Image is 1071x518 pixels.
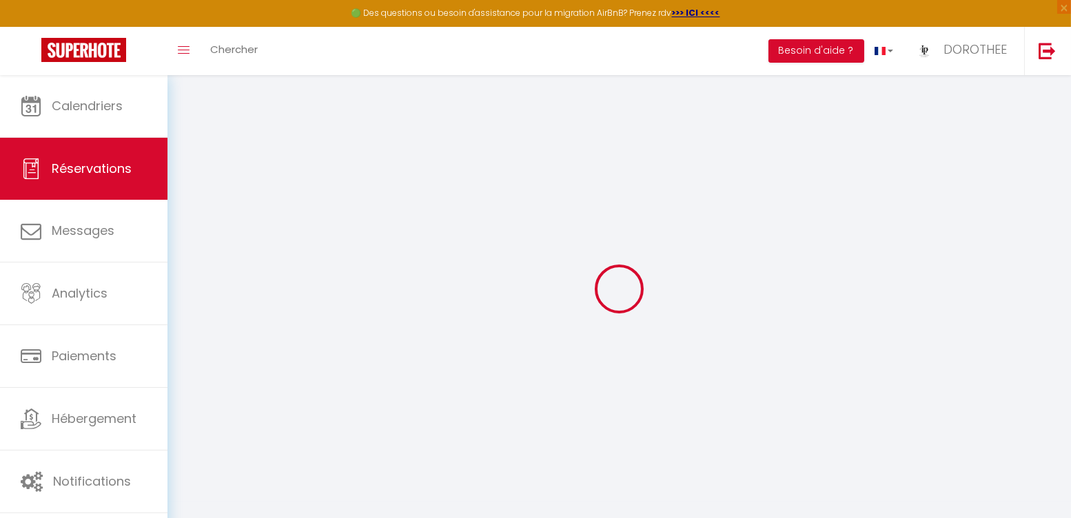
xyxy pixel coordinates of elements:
[672,7,720,19] a: >>> ICI <<<<
[53,473,131,490] span: Notifications
[52,160,132,177] span: Réservations
[768,39,864,63] button: Besoin d'aide ?
[52,222,114,239] span: Messages
[200,27,268,75] a: Chercher
[41,38,126,62] img: Super Booking
[904,27,1024,75] a: ... DOROTHEE
[52,284,108,302] span: Analytics
[914,39,935,60] img: ...
[52,410,136,427] span: Hébergement
[943,41,1007,58] span: DOROTHEE
[1039,42,1056,59] img: logout
[52,347,116,364] span: Paiements
[52,97,123,114] span: Calendriers
[210,42,258,56] span: Chercher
